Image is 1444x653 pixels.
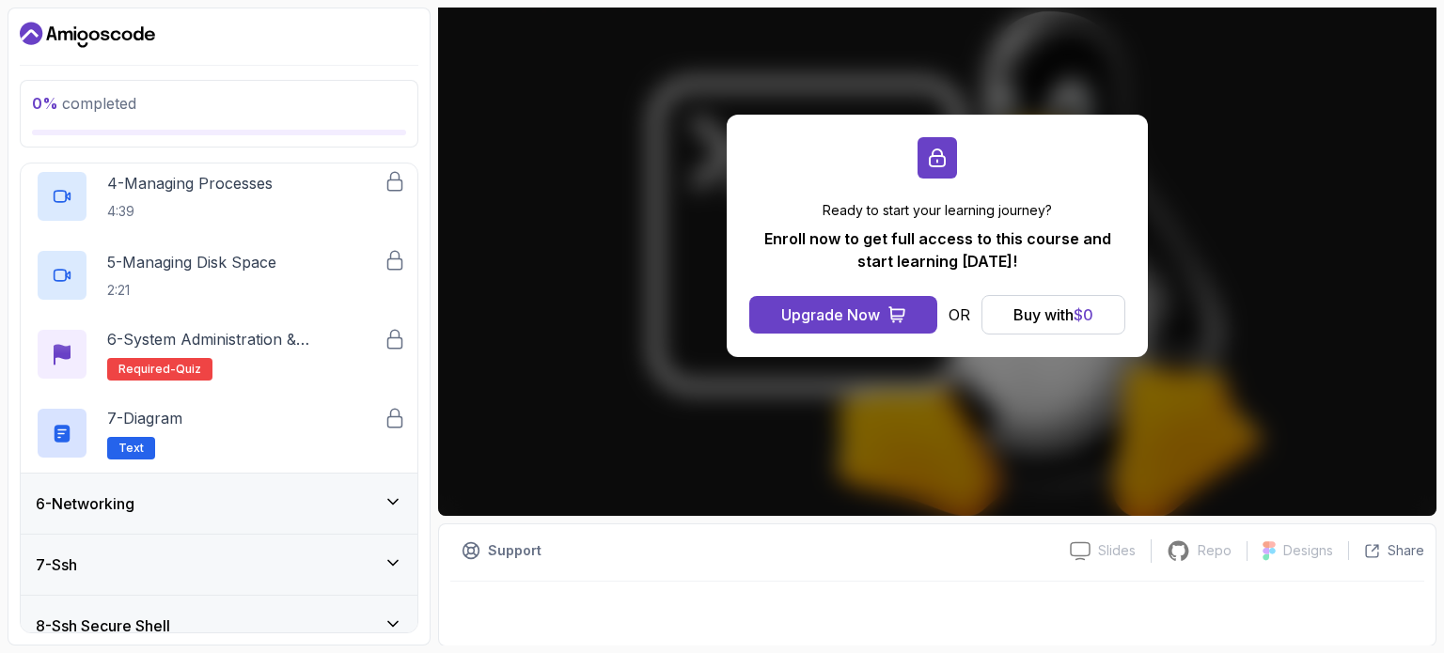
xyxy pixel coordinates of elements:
p: Ready to start your learning journey? [749,201,1125,220]
span: Text [118,441,144,456]
button: 4-Managing Processes4:39 [36,170,402,223]
button: 7-DiagramText [36,407,402,459]
p: 6 - System Administration & Maintenance Quiz [107,328,384,350]
p: 7 - Diagram [107,407,182,429]
span: 0 % [32,94,58,113]
span: $ 0 [1074,305,1093,324]
button: 5-Managing Disk Space2:21 [36,249,402,302]
p: 2:21 [107,281,276,300]
p: 4:39 [107,202,273,221]
p: Repo [1198,541,1232,560]
button: Support button [450,536,553,566]
button: 6-System Administration & Maintenance QuizRequired-quiz [36,328,402,381]
p: Share [1388,541,1424,560]
button: Buy with$0 [981,295,1125,334]
button: Upgrade Now [749,296,937,334]
span: completed [32,94,136,113]
p: Enroll now to get full access to this course and start learning [DATE]! [749,227,1125,272]
p: Support [488,541,541,560]
span: quiz [176,362,201,377]
p: Designs [1283,541,1333,560]
button: Share [1348,541,1424,560]
h3: 8 - Ssh Secure Shell [36,614,170,637]
h3: 6 - Networking [36,492,134,515]
h3: 7 - Ssh [36,553,77,576]
a: Dashboard [20,20,155,50]
p: Slides [1098,541,1136,560]
button: 6-Networking [21,474,417,534]
p: 5 - Managing Disk Space [107,251,276,273]
button: 7-Ssh [21,535,417,595]
div: Buy with [1013,303,1093,326]
span: Required- [118,362,176,377]
p: OR [949,303,970,326]
p: 4 - Managing Processes [107,172,273,194]
div: Upgrade Now [781,303,880,326]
